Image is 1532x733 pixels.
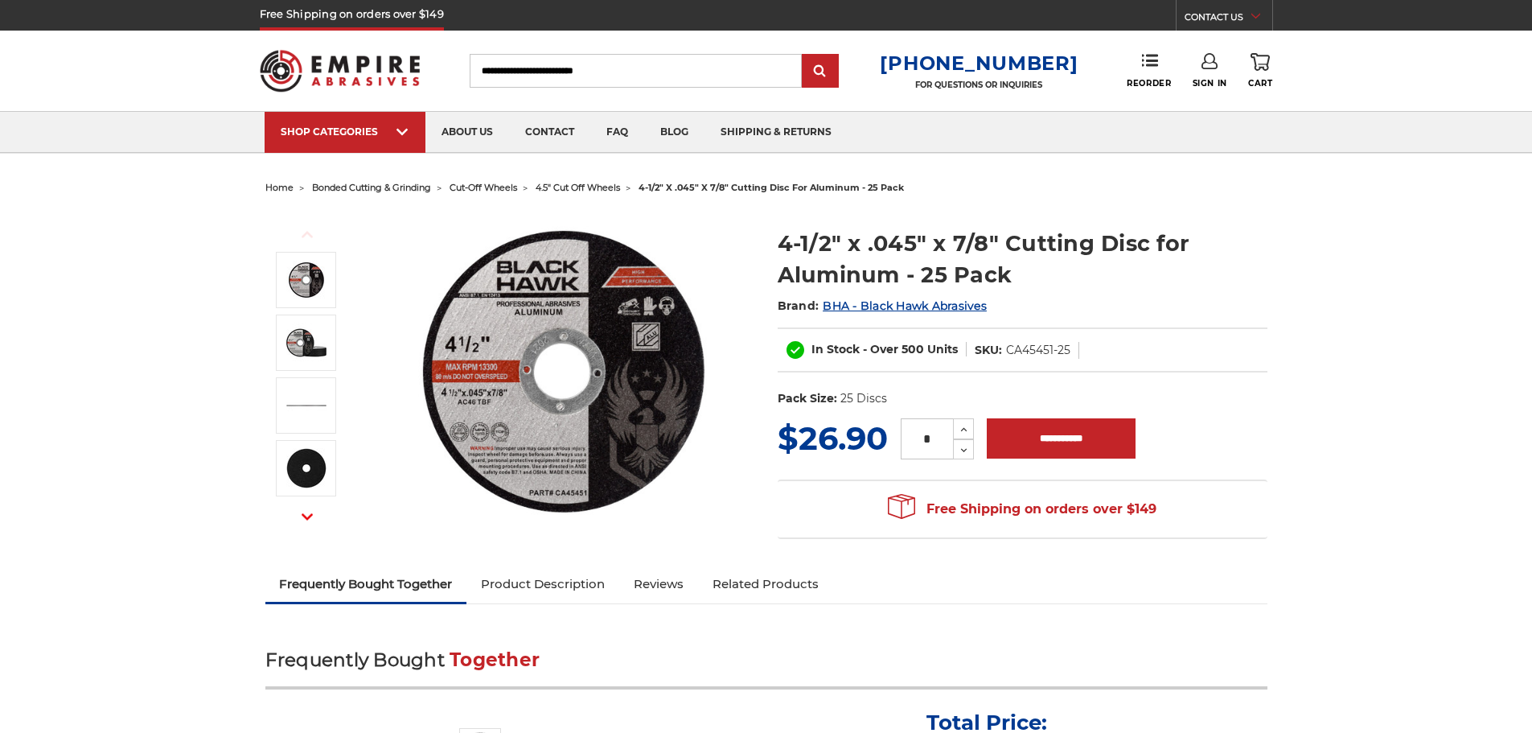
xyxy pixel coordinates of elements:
[927,342,958,356] span: Units
[1248,78,1272,89] span: Cart
[590,112,644,153] a: faq
[265,649,445,671] span: Frequently Bought
[778,390,837,407] dt: Pack Size:
[265,182,294,193] a: home
[286,385,327,426] img: ultra thin 4.5 inch cutting wheel for aluminum
[403,211,725,533] img: 4.5" cutting disc for aluminum
[466,566,619,602] a: Product Description
[840,390,887,407] dd: 25 Discs
[1006,342,1070,359] dd: CA45451-25
[639,182,904,193] span: 4-1/2" x .045" x 7/8" cutting disc for aluminum - 25 pack
[619,566,698,602] a: Reviews
[644,112,704,153] a: blog
[425,112,509,153] a: about us
[281,126,409,138] div: SHOP CATEGORIES
[450,649,540,671] span: Together
[286,260,327,300] img: 4.5" cutting disc for aluminum
[778,228,1267,290] h1: 4-1/2" x .045" x 7/8" Cutting Disc for Aluminum - 25 Pack
[1193,78,1227,89] span: Sign In
[823,299,987,313] a: BHA - Black Hawk Abrasives
[902,342,924,356] span: 500
[312,182,431,193] a: bonded cutting & grinding
[1185,8,1272,31] a: CONTACT US
[778,299,819,313] span: Brand:
[450,182,517,193] a: cut-off wheels
[286,323,327,363] img: 4-1/2 aluminum cut off wheel
[509,112,590,153] a: contact
[811,342,860,356] span: In Stock
[536,182,620,193] a: 4.5" cut off wheels
[880,51,1078,75] a: [PHONE_NUMBER]
[260,39,421,102] img: Empire Abrasives
[778,418,888,458] span: $26.90
[804,56,836,88] input: Submit
[975,342,1002,359] dt: SKU:
[1127,53,1171,88] a: Reorder
[288,217,327,252] button: Previous
[888,493,1156,525] span: Free Shipping on orders over $149
[863,342,898,356] span: - Over
[265,566,467,602] a: Frequently Bought Together
[698,566,833,602] a: Related Products
[1127,78,1171,89] span: Reorder
[880,80,1078,90] p: FOR QUESTIONS OR INQUIRIES
[1248,53,1272,89] a: Cart
[286,448,327,488] img: back of 4.5 inch cut off disc for aluminum
[288,500,327,534] button: Next
[704,112,848,153] a: shipping & returns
